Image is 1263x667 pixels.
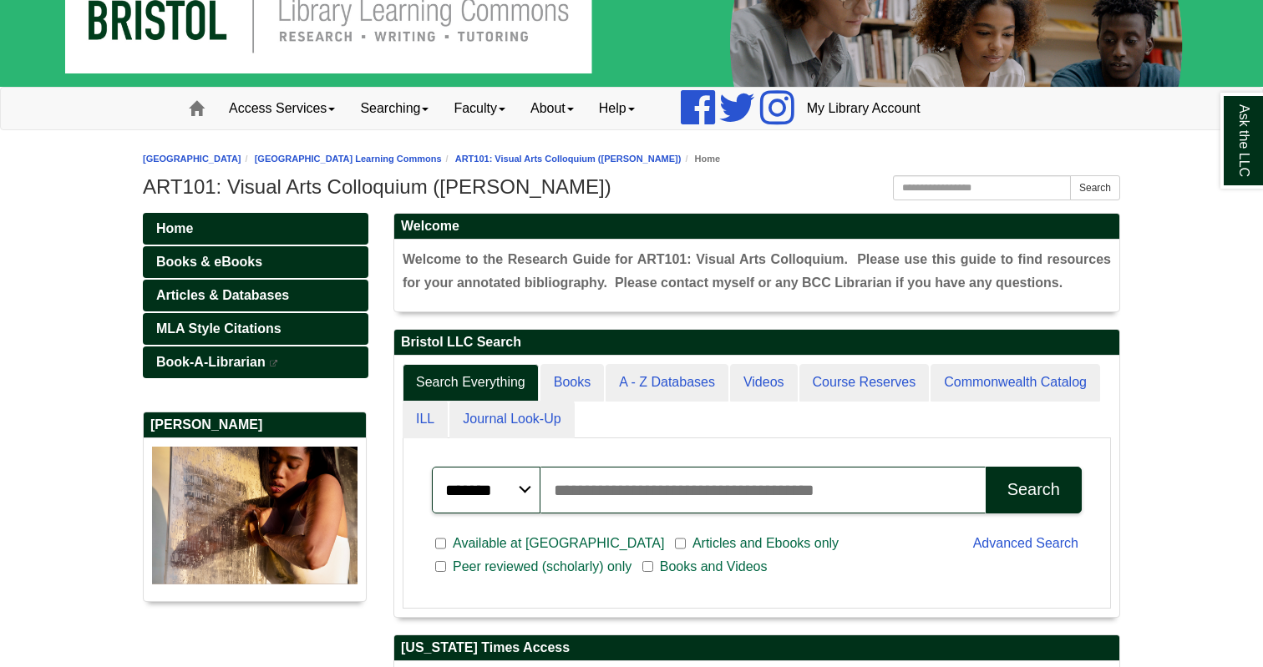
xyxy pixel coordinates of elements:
[143,213,368,618] div: Guide Pages
[1007,480,1060,499] div: Search
[143,151,1120,167] nav: breadcrumb
[653,557,774,577] span: Books and Videos
[394,635,1119,661] h2: [US_STATE] Times Access
[449,401,574,438] a: Journal Look-Up
[435,536,446,551] input: Available at [GEOGRAPHIC_DATA]
[143,313,368,345] a: MLA Style Citations
[143,213,368,245] a: Home
[143,154,241,164] a: [GEOGRAPHIC_DATA]
[216,88,347,129] a: Access Services
[686,533,845,553] span: Articles and Ebooks only
[441,88,518,129] a: Faculty
[144,412,366,438] h2: [PERSON_NAME]
[642,559,653,574] input: Books and Videos
[403,364,539,402] a: Search Everything
[156,255,262,269] span: Books & eBooks
[931,364,1100,402] a: Commonwealth Catalog
[403,252,1111,290] span: Welcome to the Research Guide for ART101: Visual Arts Colloquium. Please use this guide to find r...
[455,154,682,164] a: ART101: Visual Arts Colloquium ([PERSON_NAME])
[446,557,638,577] span: Peer reviewed (scholarly) only
[973,536,1078,550] a: Advanced Search
[394,214,1119,240] h2: Welcome
[446,533,671,553] span: Available at [GEOGRAPHIC_DATA]
[799,364,930,402] a: Course Reserves
[156,288,289,302] span: Articles & Databases
[606,364,728,402] a: A - Z Databases
[681,151,720,167] li: Home
[255,154,442,164] a: [GEOGRAPHIC_DATA] Learning Commons
[156,355,266,369] span: Book-A-Librarian
[794,88,933,129] a: My Library Account
[403,401,448,438] a: ILL
[347,88,441,129] a: Searching
[675,536,686,551] input: Articles and Ebooks only
[394,330,1119,356] h2: Bristol LLC Search
[540,364,604,402] a: Books
[435,559,446,574] input: Peer reviewed (scholarly) only
[1070,175,1120,200] button: Search
[730,364,798,402] a: Videos
[156,221,193,235] span: Home
[143,246,368,278] a: Books & eBooks
[518,88,586,129] a: About
[143,175,1120,199] h1: ART101: Visual Arts Colloquium ([PERSON_NAME])
[143,346,368,378] a: Book-A-Librarian
[156,321,282,336] span: MLA Style Citations
[269,360,279,367] i: This link opens in a new window
[143,280,368,311] a: Articles & Databases
[586,88,647,129] a: Help
[986,467,1082,513] button: Search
